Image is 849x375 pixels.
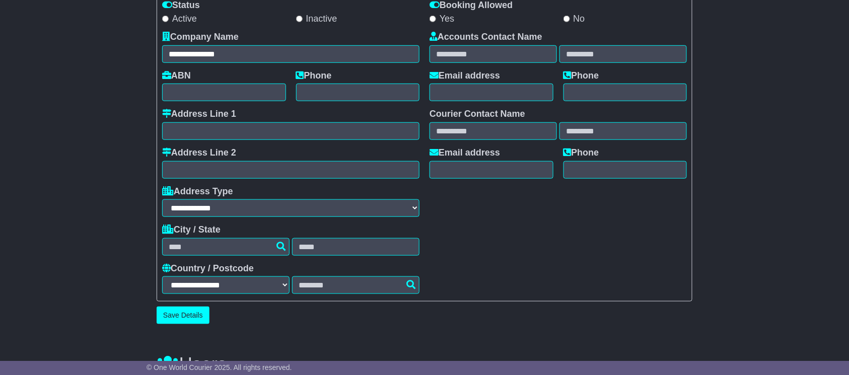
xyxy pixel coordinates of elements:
[296,70,332,82] label: Phone
[162,32,239,43] label: Company Name
[162,224,221,236] label: City / State
[162,70,191,82] label: ABN
[563,16,570,22] input: No
[430,32,542,43] label: Accounts Contact Name
[296,14,337,25] label: Inactive
[162,14,197,25] label: Active
[296,16,303,22] input: Inactive
[147,363,292,371] span: © One World Courier 2025. All rights reserved.
[430,14,454,25] label: Yes
[563,147,599,159] label: Phone
[162,263,254,274] label: Country / Postcode
[430,109,525,120] label: Courier Contact Name
[563,14,585,25] label: No
[162,147,236,159] label: Address Line 2
[162,186,233,197] label: Address Type
[430,70,500,82] label: Email address
[430,16,436,22] input: Yes
[157,354,692,374] h3: Users
[563,70,599,82] label: Phone
[162,16,169,22] input: Active
[430,147,500,159] label: Email address
[162,109,236,120] label: Address Line 1
[157,307,209,324] button: Save Details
